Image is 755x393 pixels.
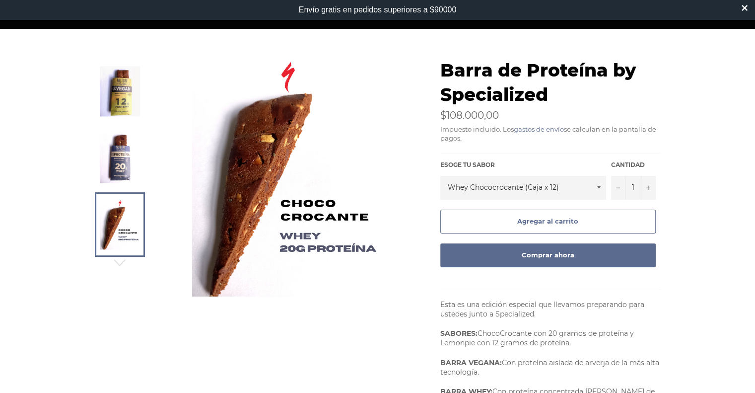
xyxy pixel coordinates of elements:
[514,125,564,133] a: gastos de envío
[440,358,659,377] span: Con proteína aislada de arverja de la más alta tecnología.
[440,300,661,319] p: Esta es una edición especial que llevamos preparando para ustedes junto a Specialized.
[611,161,656,169] label: Cantidad
[611,176,626,200] button: Quitar uno a la cantidad de artículos
[440,109,499,121] span: $108.000,00
[440,243,656,267] button: Comprar ahora
[100,133,140,183] img: Barra de Proteína by Specialized
[440,329,634,347] span: ChocoCrocante con 20 gramos de proteína y Lemonpie con 12 gramos de proteína.
[440,161,606,169] label: Esoge tu sabor
[299,5,457,14] div: Envío gratis en pedidos superiores a $90000
[440,58,661,107] h1: Barra de Proteína by Specialized
[100,66,140,116] img: Barra de Proteína by Specialized
[517,217,578,225] span: Agregar al carrito
[440,358,502,367] strong: BARRA VEGANA:
[440,210,656,234] button: Agregar al carrito
[641,176,656,200] button: Aumentar uno a la cantidad de artículos
[192,58,383,297] img: Barra de Proteína by Specialized
[440,329,478,338] strong: SABORES:
[440,125,661,143] div: Impuesto incluido. Los se calculan en la pantalla de pagos.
